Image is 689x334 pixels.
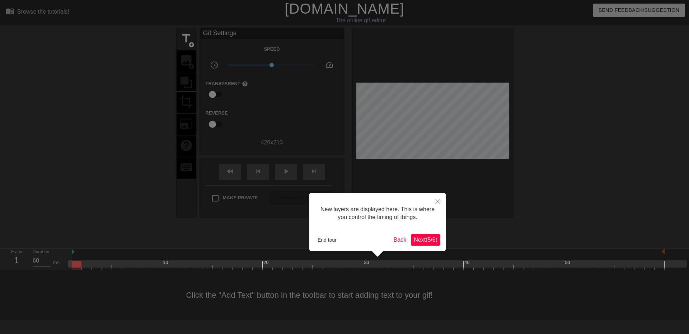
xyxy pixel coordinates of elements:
[315,198,440,229] div: New layers are displayed here. This is where you control the timing of things.
[430,193,446,209] button: Close
[414,237,437,243] span: Next ( 5 / 6 )
[315,235,339,245] button: End tour
[411,234,440,246] button: Next
[391,234,409,246] button: Back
